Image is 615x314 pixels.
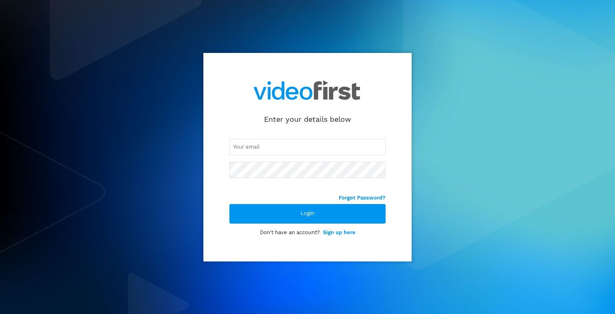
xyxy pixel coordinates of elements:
a: Forgot Password? [339,195,386,201]
div: Don't have an account? [260,230,355,235]
a: Sign up here [323,229,355,235]
input: Your email [229,139,386,155]
div: Enter your details below [264,116,351,123]
span: Login [301,211,314,216]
